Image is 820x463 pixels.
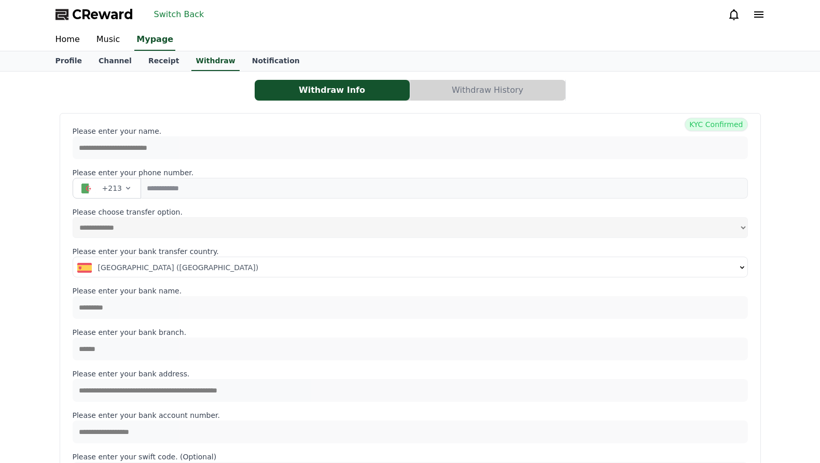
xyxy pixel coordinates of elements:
[73,207,748,217] p: Please choose transfer option.
[98,262,259,273] span: [GEOGRAPHIC_DATA] ([GEOGRAPHIC_DATA])
[73,410,748,420] p: Please enter your bank account number.
[73,126,748,136] p: Please enter your name.
[191,51,239,71] a: Withdraw
[255,80,410,101] button: Withdraw Info
[73,167,748,178] p: Please enter your phone number.
[244,51,308,71] a: Notification
[410,80,566,101] a: Withdraw History
[90,51,140,71] a: Channel
[73,452,748,462] p: Please enter your swift code. (Optional)
[88,29,129,51] a: Music
[73,327,748,338] p: Please enter your bank branch.
[140,51,188,71] a: Receipt
[685,118,747,131] span: KYC Confirmed
[47,51,90,71] a: Profile
[72,6,133,23] span: CReward
[102,183,122,193] span: +213
[73,369,748,379] p: Please enter your bank address.
[150,6,209,23] button: Switch Back
[73,246,748,257] p: Please enter your bank transfer country.
[73,286,748,296] p: Please enter your bank name.
[410,80,565,101] button: Withdraw History
[55,6,133,23] a: CReward
[134,29,175,51] a: Mypage
[47,29,88,51] a: Home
